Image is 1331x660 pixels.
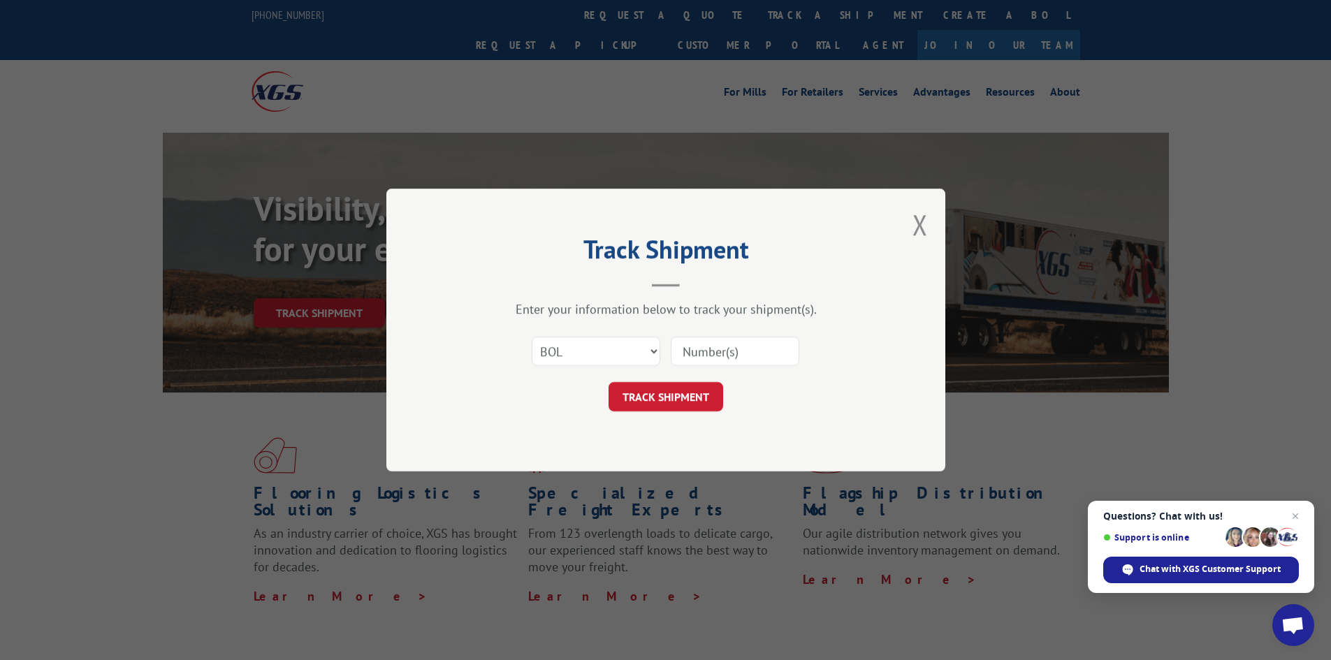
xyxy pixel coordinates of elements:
[671,337,799,366] input: Number(s)
[1287,508,1304,525] span: Close chat
[609,382,723,411] button: TRACK SHIPMENT
[456,240,875,266] h2: Track Shipment
[1103,557,1299,583] div: Chat with XGS Customer Support
[456,301,875,317] div: Enter your information below to track your shipment(s).
[1103,532,1221,543] span: Support is online
[1140,563,1281,575] span: Chat with XGS Customer Support
[912,206,928,243] button: Close modal
[1272,604,1314,646] div: Open chat
[1103,511,1299,522] span: Questions? Chat with us!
